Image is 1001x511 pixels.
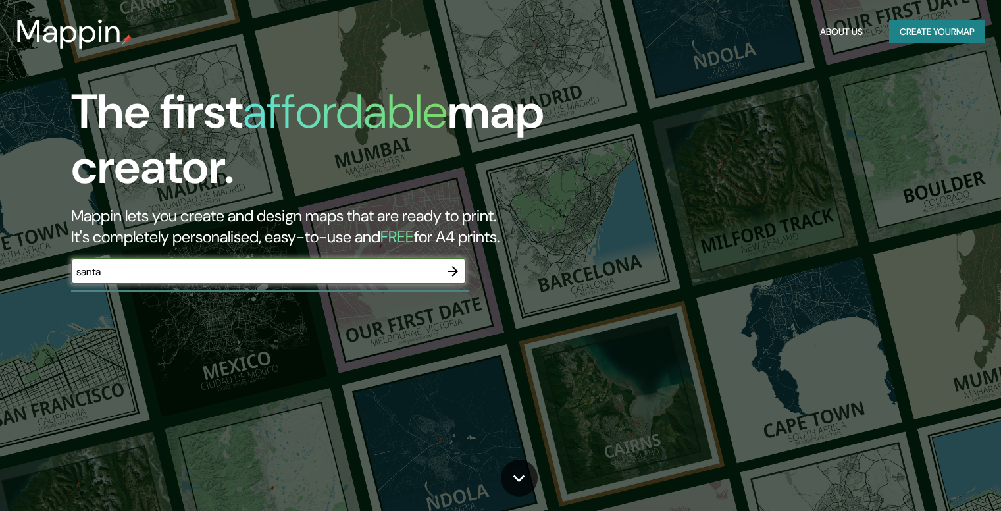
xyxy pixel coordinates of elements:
[815,20,868,44] button: About Us
[243,81,448,142] h1: affordable
[122,34,132,45] img: mappin-pin
[71,264,440,279] input: Choose your favourite place
[380,227,414,247] h5: FREE
[71,205,572,248] h2: Mappin lets you create and design maps that are ready to print. It's completely personalised, eas...
[889,20,985,44] button: Create yourmap
[16,13,122,50] h3: Mappin
[71,84,572,205] h1: The first map creator.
